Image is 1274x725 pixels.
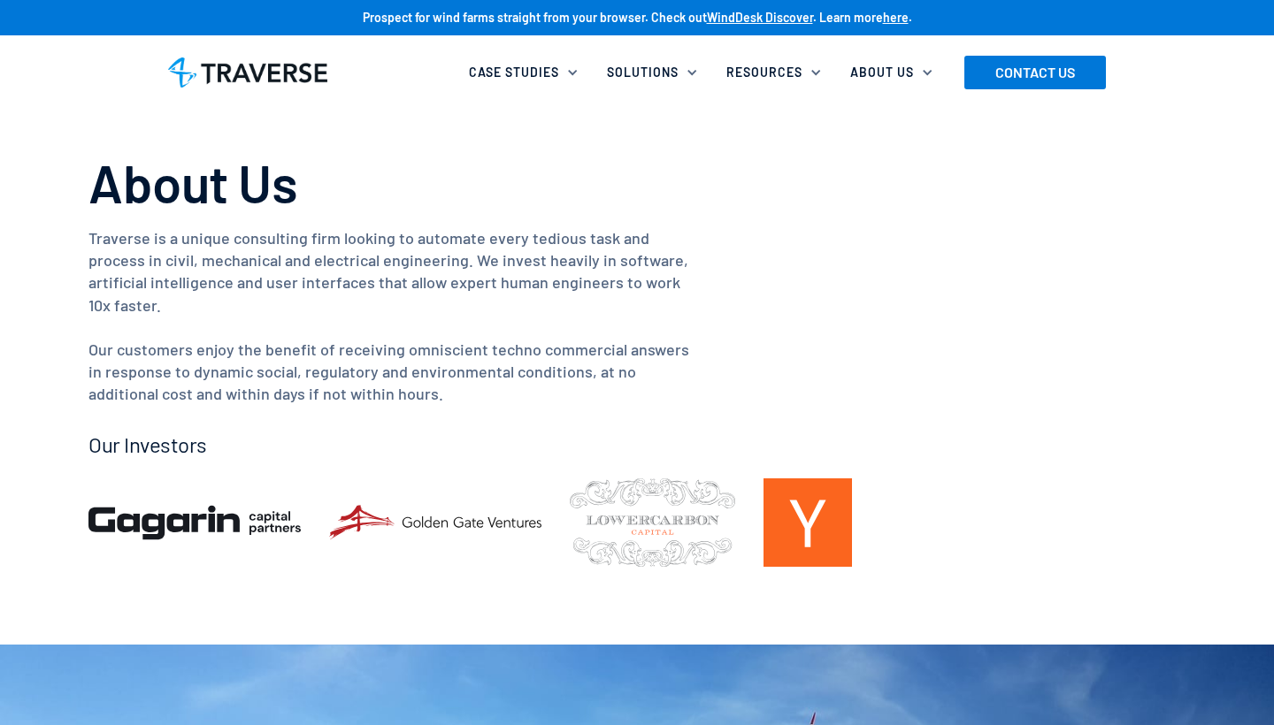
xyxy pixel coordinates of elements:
p: Traverse is a unique consulting firm looking to automate every tedious task and process in civil,... [88,227,690,406]
div: Case Studies [469,64,559,81]
div: Solutions [607,64,679,81]
div: About Us [850,64,914,81]
strong: . Learn more [813,10,883,25]
div: Resources [726,64,802,81]
h1: Our Investors [88,432,1186,458]
h1: About Us [88,150,1186,214]
a: WindDesk Discover [707,10,813,25]
div: Case Studies [458,53,596,92]
div: Resources [716,53,840,92]
strong: . [909,10,912,25]
a: here [883,10,909,25]
div: About Us [840,53,951,92]
a: CONTACT US [964,56,1106,89]
strong: Prospect for wind farms straight from your browser. Check out [363,10,707,25]
div: Solutions [596,53,716,92]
